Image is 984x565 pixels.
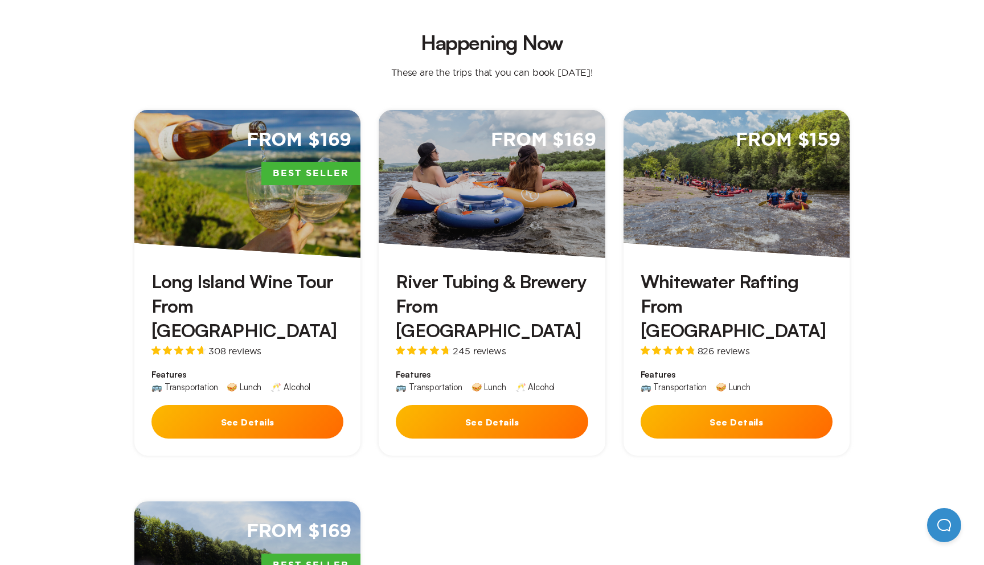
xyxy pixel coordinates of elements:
[396,269,588,343] h3: River Tubing & Brewery From [GEOGRAPHIC_DATA]
[151,269,343,343] h3: Long Island Wine Tour From [GEOGRAPHIC_DATA]
[247,519,352,544] span: From $169
[208,346,261,355] span: 308 reviews
[471,383,506,391] div: 🥪 Lunch
[716,383,751,391] div: 🥪 Lunch
[396,405,588,439] button: See Details
[151,405,343,439] button: See Details
[736,128,840,153] span: From $159
[396,383,462,391] div: 🚌 Transportation
[641,269,833,343] h3: Whitewater Rafting From [GEOGRAPHIC_DATA]
[641,383,707,391] div: 🚌 Transportation
[491,128,596,153] span: From $169
[927,508,961,542] iframe: Help Scout Beacon - Open
[380,67,604,78] p: These are the trips that you can book [DATE]!
[396,369,588,380] span: Features
[641,405,833,439] button: See Details
[143,32,840,53] h2: Happening Now
[624,110,850,456] a: From $159Whitewater Rafting From [GEOGRAPHIC_DATA]826 reviewsFeatures🚌 Transportation🥪 LunchSee D...
[698,346,750,355] span: 826 reviews
[379,110,605,456] a: From $169River Tubing & Brewery From [GEOGRAPHIC_DATA]245 reviewsFeatures🚌 Transportation🥪 Lunch🥂...
[270,383,310,391] div: 🥂 Alcohol
[515,383,555,391] div: 🥂 Alcohol
[261,162,360,186] span: Best Seller
[151,383,218,391] div: 🚌 Transportation
[134,110,360,456] a: From $169Best SellerLong Island Wine Tour From [GEOGRAPHIC_DATA]308 reviewsFeatures🚌 Transportati...
[227,383,261,391] div: 🥪 Lunch
[453,346,506,355] span: 245 reviews
[151,369,343,380] span: Features
[247,128,352,153] span: From $169
[641,369,833,380] span: Features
